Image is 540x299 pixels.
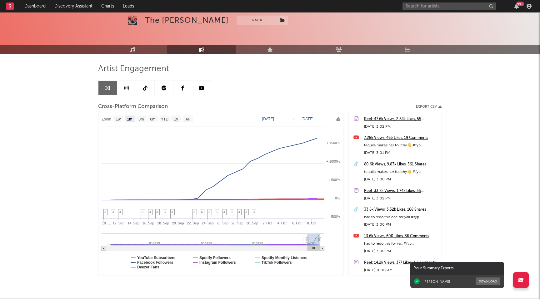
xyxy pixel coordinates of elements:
[216,210,217,214] span: 5
[156,210,158,214] span: 3
[102,221,111,225] text: 10. …
[202,221,214,225] text: 24. Sep
[262,256,307,260] text: Spotify Monthly Listeners
[326,141,340,145] text: + 1500%
[98,65,169,73] span: Artist Engagement
[149,210,151,214] span: 3
[277,221,287,225] text: 4. Oct
[364,240,438,248] div: had to redo this for yall #fyp #countrymusic #90scountry #classiccountry #hankwilliamsjr #zachtop
[364,123,438,130] div: [DATE] 3:02 PM
[245,210,247,214] span: 3
[262,117,274,121] text: [DATE]
[98,103,168,110] span: Cross-Platform Comparison
[102,117,111,121] text: Zoom
[364,134,438,142] a: 7.28k Views, 463 Likes, 19 Comments
[174,117,178,121] text: 1y
[164,210,166,214] span: 3
[326,159,340,163] text: + 1000%
[410,262,504,275] div: Your Summary Exports
[516,2,524,6] div: 99 +
[217,221,228,225] text: 26. Sep
[199,256,231,260] text: Spotify Followers
[364,206,438,213] a: 33.6k Views, 3.52k Likes, 168 Shares
[364,233,438,240] a: 13.6k Views, 600 Likes, 36 Comments
[127,117,132,121] text: 1m
[262,221,272,225] text: 2. Oct
[364,259,438,267] a: Reel: 14.2k Views, 377 Likes, 4 Comments
[157,221,169,225] text: 18. Sep
[201,210,203,214] span: 6
[237,16,276,25] button: Track
[364,221,438,228] div: [DATE] 3:00 PM
[364,187,438,195] a: Reel: 33.8k Views, 1.74k Likes, 35 Comments
[137,256,176,260] text: YouTube Subscribers
[187,221,199,225] text: 22. Sep
[364,149,438,157] div: [DATE] 3:01 PM
[185,117,189,121] text: All
[223,210,225,214] span: 3
[137,260,173,265] text: Facebook Followers
[364,142,438,149] div: tequila makes her touchy👋 #fyp #countrymusic #90scountry #classiccountry #joenichols #zachtop
[328,178,340,182] text: + 500%
[199,260,236,265] text: Instagram Followers
[238,210,240,214] span: 3
[364,195,438,202] div: [DATE] 3:02 PM
[246,221,258,225] text: 30. Sep
[476,277,500,285] button: Download
[231,210,232,214] span: 3
[423,279,450,284] div: [PERSON_NAME]
[514,4,519,9] button: 99+
[112,210,114,214] span: 3
[104,210,106,214] span: 3
[416,105,442,109] button: Export CSV
[302,117,313,121] text: [DATE]
[142,210,143,214] span: 3
[142,221,154,225] text: 16. Sep
[253,210,255,214] span: 3
[402,2,496,10] input: Search for artists
[307,221,316,225] text: 8. Oct
[291,117,295,121] text: →
[232,221,243,225] text: 28. Sep
[127,221,139,225] text: 14. Sep
[171,210,173,214] span: 3
[364,176,438,183] div: [DATE] 3:00 PM
[137,265,159,269] text: Deezer Fans
[119,210,121,214] span: 3
[116,117,121,121] text: 1w
[150,117,156,121] text: 6m
[145,16,229,25] div: The [PERSON_NAME]
[335,196,340,200] text: 0%
[292,221,301,225] text: 6. Oct
[193,210,195,214] span: 3
[364,161,438,168] a: 80.6k Views, 9.83k Likes, 561 Shares
[330,215,340,218] text: -500%
[172,221,184,225] text: 20. Sep
[262,260,292,265] text: TikTok Followers
[113,221,125,225] text: 12. Sep
[208,210,210,214] span: 3
[364,115,438,123] a: Reel: 47.6k Views, 2.84k Likes, 55 Comments
[364,213,438,221] div: had to redo this one for yall #fyp #countrymusic #90scountry #classiccountry #hankwilliamsjr #zac...
[364,168,438,176] div: tequila makes her touchy👋 #fyp #countrymusic #90scountry #classiccountry #joenichols #zachtop
[139,117,144,121] text: 3m
[364,248,438,255] div: [DATE] 3:00 PM
[161,117,168,121] text: YTD
[364,267,438,274] div: [DATE] 10:07 AM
